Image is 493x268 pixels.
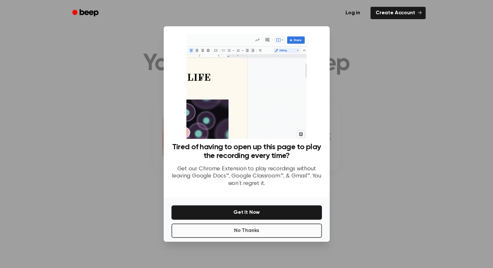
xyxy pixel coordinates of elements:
[186,34,307,139] img: Beep extension in action
[171,143,322,160] h3: Tired of having to open up this page to play the recording every time?
[171,165,322,188] p: Get our Chrome Extension to play recordings without leaving Google Docs™, Google Classroom™, & Gm...
[339,6,367,20] a: Log in
[370,7,426,19] a: Create Account
[171,224,322,238] button: No Thanks
[68,7,104,19] a: Beep
[171,205,322,220] button: Get It Now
